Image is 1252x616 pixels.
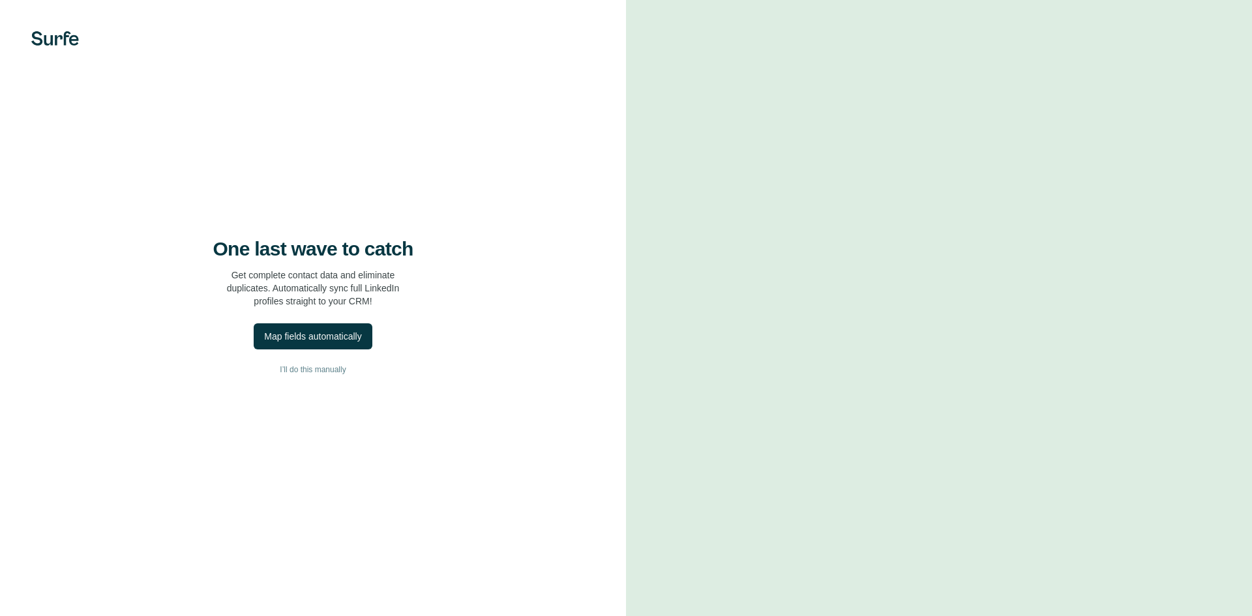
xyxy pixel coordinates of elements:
div: Map fields automatically [264,330,361,343]
button: Map fields automatically [254,323,372,349]
h4: One last wave to catch [213,237,413,261]
span: I’ll do this manually [280,364,346,375]
img: Surfe's logo [31,31,79,46]
p: Get complete contact data and eliminate duplicates. Automatically sync full LinkedIn profiles str... [227,269,400,308]
button: I’ll do this manually [26,360,600,379]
